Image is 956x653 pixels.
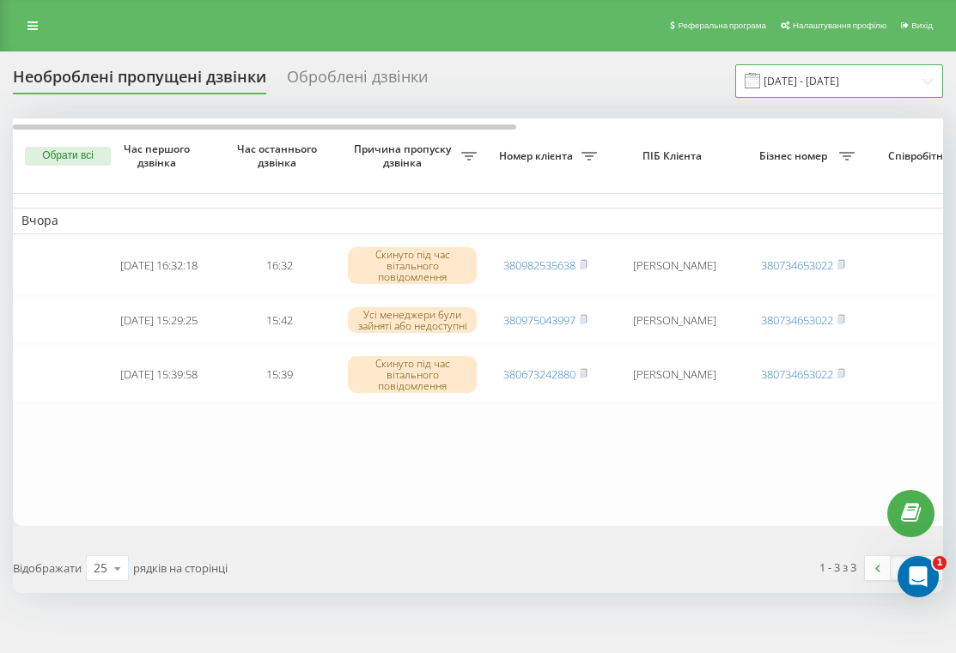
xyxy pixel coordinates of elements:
[819,559,856,576] div: 1 - 3 з 3
[761,257,833,273] a: 380734653022
[13,68,266,94] div: Необроблені пропущені дзвінки
[99,346,219,402] td: [DATE] 15:39:58
[503,366,575,382] a: 380673242880
[494,149,582,163] span: Номер клієнта
[933,556,947,570] span: 1
[233,142,326,169] span: Час останнього дзвінка
[620,149,728,163] span: ПІБ Клієнта
[891,556,916,580] a: 1
[348,142,461,169] span: Причина пропуску дзвінка
[133,560,228,576] span: рядків на сторінці
[348,247,477,285] div: Скинуто під час вітального повідомлення
[113,142,205,169] span: Час першого дзвінка
[99,238,219,294] td: [DATE] 16:32:18
[219,238,339,294] td: 16:32
[606,238,743,294] td: [PERSON_NAME]
[94,559,107,577] div: 25
[606,298,743,343] td: [PERSON_NAME]
[793,21,886,30] span: Налаштування профілю
[348,356,477,394] div: Скинуто під час вітального повідомлення
[752,149,839,163] span: Бізнес номер
[678,21,766,30] span: Реферальна програма
[606,346,743,402] td: [PERSON_NAME]
[348,307,477,333] div: Усі менеджери були зайняті або недоступні
[761,312,833,328] a: 380734653022
[503,312,575,328] a: 380975043997
[503,257,575,273] a: 380982535638
[911,21,933,30] span: Вихід
[25,147,111,166] button: Обрати всі
[898,556,939,597] iframe: Intercom live chat
[219,346,339,402] td: 15:39
[13,560,82,576] span: Відображати
[761,366,833,382] a: 380734653022
[219,298,339,343] td: 15:42
[287,68,428,94] div: Оброблені дзвінки
[99,298,219,343] td: [DATE] 15:29:25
